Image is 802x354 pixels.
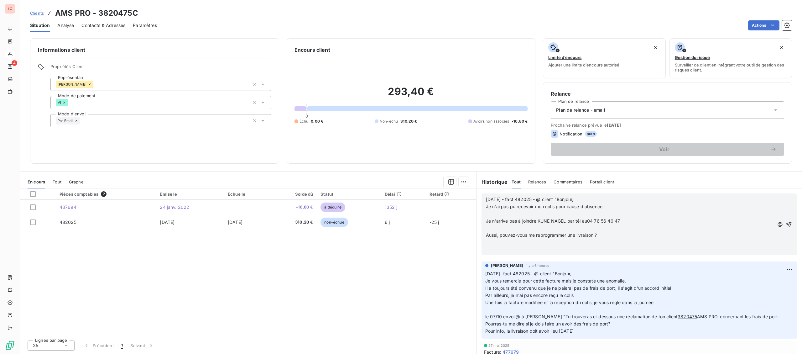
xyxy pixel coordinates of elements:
[488,344,510,347] span: 27 mai 2025
[121,342,123,349] span: 1
[473,119,509,124] span: Avoirs non associés
[127,339,158,352] button: Suivant
[274,219,313,225] span: 310,20 €
[294,46,330,54] h6: Encours client
[28,179,45,184] span: En cours
[781,333,796,348] iframe: Intercom live chat
[485,321,610,326] span: Pourras-tu me dire si je dois faire un avoir des frais de port?
[486,232,597,238] span: Aussi, pouvez-vous me reprogrammer une livraison ?
[30,22,50,29] span: Situation
[69,179,84,184] span: Graphe
[528,179,546,184] span: Relances
[526,264,549,267] span: il y a 6 heures
[68,100,73,105] input: Ajouter une valeur
[430,219,439,225] span: -25 j
[669,38,792,78] button: Gestion du risqueSurveiller ce client en intégrant votre outil de gestion des risques client.
[55,8,138,19] h3: AMS PRO - 3820475C
[12,60,17,66] span: 4
[101,191,107,197] span: 2
[548,62,619,67] span: Ajouter une limite d’encours autorisé
[430,192,472,197] div: Retard
[320,192,377,197] div: Statut
[320,218,348,227] span: non-échue
[485,328,574,334] span: Pour info, la livraison doit avoir lieu [DATE]
[512,119,528,124] span: -16,80 €
[485,300,779,320] span: Une fois la facture modifiée et la réception du colis, je vous règle dans la journée le 07/10 env...
[556,107,605,113] span: Plan de relance - email
[675,62,787,72] span: Surveiller ce client en intégrant votre outil de gestion des risques client.
[554,179,582,184] span: Commentaires
[678,314,697,319] tcxspan: Call 3820475 with 3CX Web Client
[30,10,44,16] a: Clients
[5,4,15,14] div: LC
[60,204,76,210] span: 437694
[5,340,15,350] img: Logo LeanPay
[548,55,581,60] span: Limite d’encours
[558,147,770,152] span: Voir
[274,204,313,210] span: -16,80 €
[585,131,597,137] span: auto
[311,119,323,124] span: 0,00 €
[33,342,38,349] span: 25
[385,219,390,225] span: 6 j
[486,218,621,224] span: Je n'arrive pas à joindre KUNE NAGEL par tél au
[133,22,157,29] span: Paramètres
[512,179,521,184] span: Tout
[400,119,417,124] span: 310,20 €
[320,203,345,212] span: à déduire
[58,101,61,104] span: VI
[58,82,86,86] span: [PERSON_NAME]
[485,285,671,291] span: Il a toujours été convenu que je ne paierai pas de frais de port, il s'agit d'un accord initial
[560,131,582,136] span: Notification
[607,123,621,128] span: [DATE]
[551,90,784,98] h6: Relance
[299,119,309,124] span: Échu
[551,123,784,128] span: Prochaine relance prévue le
[485,293,574,298] span: Par ailleurs, je n'ai pas encore reçu le colis
[160,204,189,210] span: 24 janv. 2022
[305,114,308,119] span: 0
[590,179,614,184] span: Portail client
[160,219,174,225] span: [DATE]
[60,219,76,225] span: 482025
[294,85,528,104] h2: 293,40 €
[60,191,153,197] div: Pièces comptables
[228,219,242,225] span: [DATE]
[38,46,271,54] h6: Informations client
[274,192,313,197] div: Solde dû
[551,143,784,156] button: Voir
[587,218,621,224] tcxspan: Call 04 76 56 40 47. with 3CX Web Client
[486,204,604,209] span: Je n'ai pas pu recevoir mon colis pour cause d'absence.
[160,192,220,197] div: Émise le
[385,204,397,210] span: 1352 j
[380,119,398,124] span: Non-échu
[80,118,85,124] input: Ajouter une valeur
[50,64,271,73] span: Propriétés Client
[485,278,626,283] span: Je vous remercie pour cette facture mais je constate une anomalie.
[53,179,61,184] span: Tout
[81,22,125,29] span: Contacts & Adresses
[486,197,573,202] span: [DATE] - fact 482025 - @ client "Bonjour,
[93,82,98,87] input: Ajouter une valeur
[675,55,710,60] span: Gestion du risque
[748,20,779,30] button: Actions
[30,11,44,16] span: Clients
[491,263,523,268] span: [PERSON_NAME]
[543,38,665,78] button: Limite d’encoursAjouter une limite d’encours autorisé
[58,119,73,123] span: Par Email
[485,271,571,276] span: [DATE] -fact 482025 - @ client "Bonjour,
[228,192,266,197] div: Échue le
[80,339,117,352] button: Précédent
[385,192,422,197] div: Délai
[57,22,74,29] span: Analyse
[117,339,127,352] button: 1
[477,178,508,186] h6: Historique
